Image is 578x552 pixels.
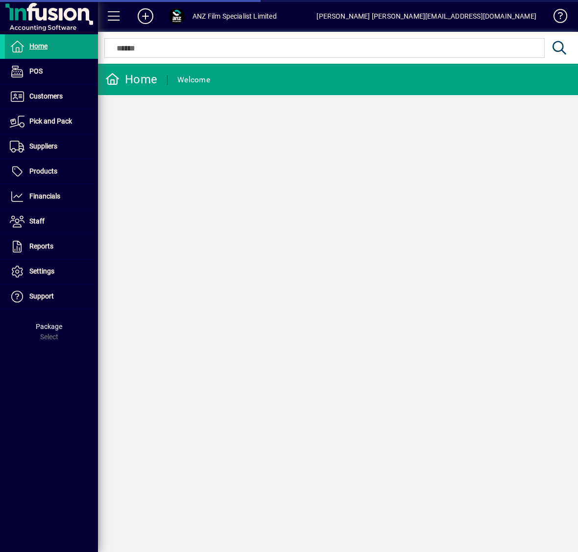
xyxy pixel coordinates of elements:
[130,7,161,25] button: Add
[5,59,98,84] a: POS
[29,292,54,300] span: Support
[5,259,98,284] a: Settings
[5,84,98,109] a: Customers
[29,92,63,100] span: Customers
[161,7,193,25] button: Profile
[177,72,210,88] div: Welcome
[5,109,98,134] a: Pick and Pack
[5,184,98,209] a: Financials
[29,167,57,175] span: Products
[36,323,62,330] span: Package
[5,284,98,309] a: Support
[5,159,98,184] a: Products
[105,72,157,87] div: Home
[29,242,53,250] span: Reports
[193,8,277,24] div: ANZ Film Specialist Limited
[316,8,536,24] div: [PERSON_NAME] [PERSON_NAME][EMAIL_ADDRESS][DOMAIN_NAME]
[5,134,98,159] a: Suppliers
[29,42,48,50] span: Home
[5,209,98,234] a: Staff
[5,234,98,259] a: Reports
[29,192,60,200] span: Financials
[29,217,45,225] span: Staff
[29,142,57,150] span: Suppliers
[29,267,54,275] span: Settings
[29,67,43,75] span: POS
[546,2,566,34] a: Knowledge Base
[29,117,72,125] span: Pick and Pack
